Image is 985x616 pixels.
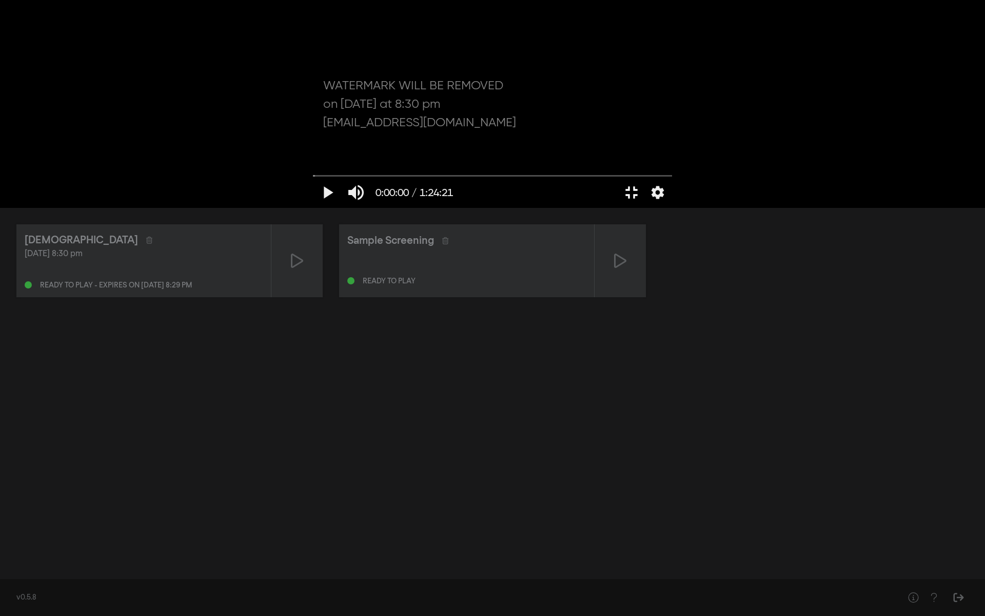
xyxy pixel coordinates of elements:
[903,587,923,608] button: Help
[16,592,882,603] div: v0.5.8
[370,177,458,208] button: 0:00:00 / 1:24:21
[363,278,416,285] div: Ready to play
[923,587,944,608] button: Help
[313,177,342,208] button: Riproduci
[25,233,138,248] div: [DEMOGRAPHIC_DATA]
[342,177,370,208] button: Disattiva audio
[25,248,263,260] div: [DATE] 8:30 pm
[948,587,969,608] button: Sign Out
[40,282,192,289] div: Ready to play - expires on [DATE] 8:29 pm
[347,233,434,248] div: Sample Screening
[646,177,669,208] button: Altre impostazioni
[617,177,646,208] button: Esci da schermo intero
